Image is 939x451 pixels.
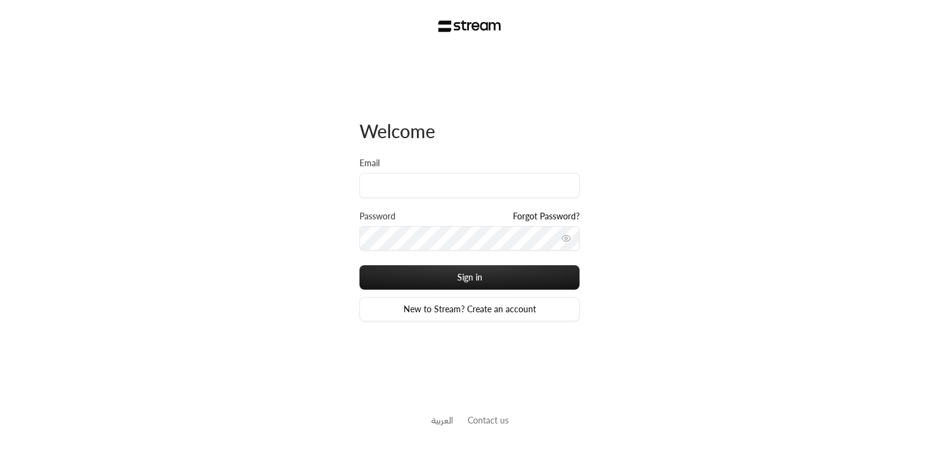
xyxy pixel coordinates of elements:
a: العربية [431,409,453,431]
label: Email [359,157,380,169]
a: Contact us [468,415,509,425]
img: Stream Logo [438,20,501,32]
label: Password [359,210,396,222]
a: New to Stream? Create an account [359,297,580,321]
button: Contact us [468,414,509,427]
a: Forgot Password? [513,210,580,222]
button: toggle password visibility [556,229,576,248]
span: Welcome [359,120,435,142]
button: Sign in [359,265,580,290]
